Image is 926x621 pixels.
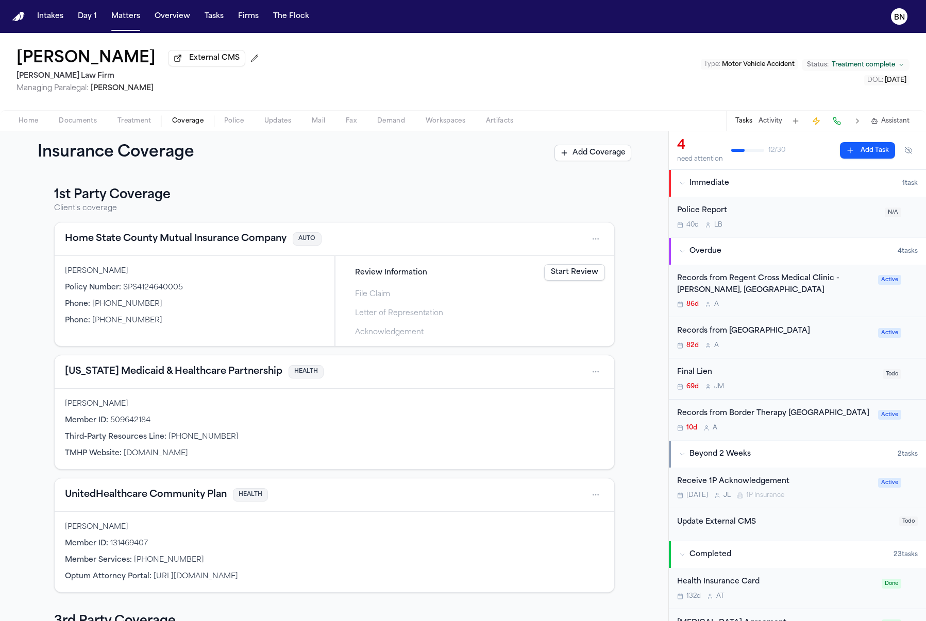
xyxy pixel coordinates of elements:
[154,573,238,580] span: [URL][DOMAIN_NAME]
[54,187,615,203] h3: 1st Party Coverage
[669,508,926,541] div: Open task: Update External CMS
[74,7,101,26] button: Day 1
[878,275,901,285] span: Active
[65,450,122,457] span: TMHP Website :
[898,450,918,458] span: 2 task s
[746,491,784,499] span: 1P Insurance
[677,137,723,154] div: 4
[16,84,89,92] span: Managing Paralegal:
[669,170,926,197] button: Immediate1task
[38,144,217,162] h1: Insurance Coverage
[677,576,876,588] div: Health Insurance Card
[689,246,721,256] span: Overdue
[312,117,325,125] span: Mail
[65,540,108,547] span: Member ID :
[12,12,25,22] img: Finch Logo
[355,267,427,278] span: Review Information
[878,328,901,338] span: Active
[12,12,25,22] a: Home
[714,300,719,308] span: A
[189,53,240,63] span: External CMS
[768,146,785,154] span: 12 / 30
[124,450,188,457] span: [DOMAIN_NAME]
[788,114,803,128] button: Add Task
[802,59,910,71] button: Change status from Treatment complete
[677,516,893,528] div: Update External CMS
[335,256,614,346] div: Claims filing progress
[346,117,357,125] span: Fax
[65,522,604,532] div: [PERSON_NAME]
[714,221,722,229] span: L B
[864,75,910,85] button: Edit DOL: 2024-12-03
[677,408,872,420] div: Records from Border Therapy [GEOGRAPHIC_DATA]
[269,7,313,26] a: The Flock
[689,449,751,459] span: Beyond 2 Weeks
[881,117,910,125] span: Assistant
[107,7,144,26] a: Matters
[234,7,263,26] button: Firms
[704,61,720,67] span: Type :
[134,556,204,564] span: [PHONE_NUMBER]
[669,265,926,318] div: Open task: Records from Regent Cross Medical Clinic - Ikedieze Chukwu, MD
[669,197,926,237] div: Open task: Police Report
[686,341,699,350] span: 82d
[894,550,918,559] span: 23 task s
[168,50,245,66] button: External CMS
[92,317,162,324] span: [PHONE_NUMBER]
[341,261,609,341] div: Steps
[669,441,926,468] button: Beyond 2 Weeks2tasks
[735,117,752,125] button: Tasks
[65,556,132,564] span: Member Services :
[224,117,244,125] span: Police
[686,592,701,600] span: 132d
[902,179,918,187] span: 1 task
[65,317,90,324] span: Phone :
[264,117,291,125] span: Updates
[355,289,390,300] span: File Claim
[677,325,872,337] div: Records from [GEOGRAPHIC_DATA]
[200,7,228,26] button: Tasks
[150,7,194,26] a: Overview
[686,383,699,391] span: 69d
[686,300,699,308] span: 86d
[701,59,798,70] button: Edit Type: Motor Vehicle Accident
[293,232,322,246] span: AUTO
[686,221,699,229] span: 40d
[16,49,156,68] button: Edit matter name
[714,383,724,391] span: J M
[686,491,708,499] span: [DATE]
[377,117,405,125] span: Demand
[689,178,729,188] span: Immediate
[722,61,795,67] span: Motor Vehicle Accident
[355,308,443,319] span: Letter of Representation
[65,433,166,441] span: Third-Party Resources Line :
[587,487,604,503] button: Open actions
[355,327,424,338] span: Acknowledgement
[65,399,604,409] div: [PERSON_NAME]
[669,238,926,265] button: Overdue4tasks
[677,205,879,217] div: Police Report
[689,549,731,560] span: Completed
[686,424,697,432] span: 10d
[899,516,918,526] span: Todo
[426,117,465,125] span: Workspaces
[669,568,926,609] div: Open task: Health Insurance Card
[33,7,68,26] button: Intakes
[65,300,90,308] span: Phone :
[16,49,156,68] h1: [PERSON_NAME]
[677,273,872,297] div: Records from Regent Cross Medical Clinic - [PERSON_NAME], [GEOGRAPHIC_DATA]
[19,117,38,125] span: Home
[885,77,906,83] span: [DATE]
[883,369,901,379] span: Todo
[669,541,926,568] button: Completed23tasks
[832,61,895,69] span: Treatment complete
[669,358,926,400] div: Open task: Final Lien
[759,117,782,125] button: Activity
[669,400,926,440] div: Open task: Records from Border Therapy Horizon City
[840,142,895,159] button: Add Task
[123,284,183,291] span: SPS4124640005
[878,410,901,420] span: Active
